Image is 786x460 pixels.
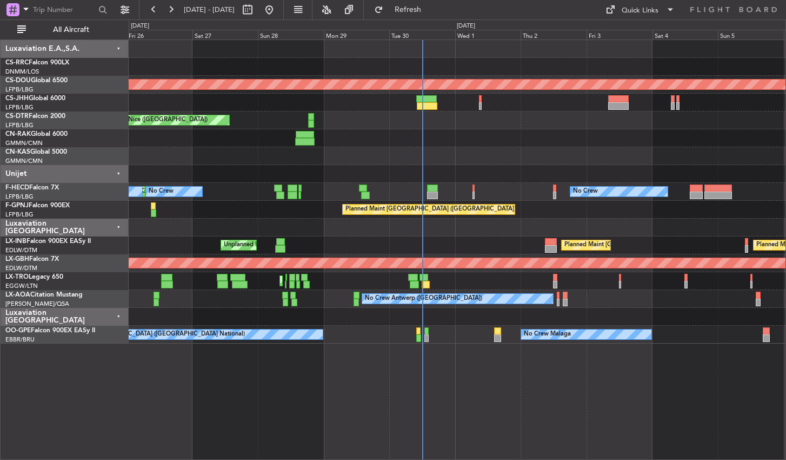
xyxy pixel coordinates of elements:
a: GMMN/CMN [5,139,43,147]
button: All Aircraft [12,21,117,38]
div: No Crew Antwerp ([GEOGRAPHIC_DATA]) [365,291,482,307]
a: EGGW/LTN [5,282,38,290]
div: No Crew Malaga [524,326,571,343]
a: LX-GBHFalcon 7X [5,256,59,262]
div: Planned Maint Nice ([GEOGRAPHIC_DATA]) [87,112,208,128]
a: LX-AOACitation Mustang [5,292,83,298]
div: Sun 28 [258,30,324,40]
span: LX-TRO [5,274,29,280]
span: CS-DTR [5,113,29,120]
a: LFPB/LBG [5,103,34,111]
div: Sat 27 [192,30,258,40]
a: F-HECDFalcon 7X [5,185,59,191]
span: CN-RAK [5,131,31,137]
div: Planned Maint [GEOGRAPHIC_DATA] ([GEOGRAPHIC_DATA]) [345,201,516,218]
span: CS-JHH [5,95,29,102]
div: [DATE] [457,22,475,31]
a: EDLW/DTM [5,246,37,254]
div: Quick Links [622,5,658,16]
span: LX-INB [5,238,26,245]
div: Fri 3 [587,30,652,40]
div: Mon 29 [324,30,390,40]
span: F-HECD [5,185,29,191]
div: Wed 1 [455,30,521,40]
div: Unplanned Maint Roma (Ciampino) [224,237,321,253]
div: [DATE] [131,22,149,31]
div: Sun 5 [718,30,784,40]
input: Trip Number [33,2,95,18]
button: Refresh [369,1,434,18]
span: F-GPNJ [5,202,29,209]
span: OO-GPE [5,327,31,334]
a: LFPB/LBG [5,193,34,201]
a: CN-KASGlobal 5000 [5,149,67,155]
div: Thu 2 [521,30,587,40]
a: CS-RRCFalcon 900LX [5,60,69,66]
button: Quick Links [600,1,680,18]
a: OO-GPEFalcon 900EX EASy II [5,327,95,334]
a: LFPB/LBG [5,211,34,219]
span: CS-RRC [5,60,29,66]
div: No Crew [GEOGRAPHIC_DATA] ([GEOGRAPHIC_DATA] National) [64,326,245,343]
span: CN-KAS [5,149,30,155]
div: Tue 30 [389,30,455,40]
span: All Aircraft [28,26,114,34]
span: LX-GBH [5,256,29,262]
span: CS-DOU [5,77,31,84]
a: LX-INBFalcon 900EX EASy II [5,238,91,245]
a: LFPB/LBG [5,121,34,129]
a: CS-DTRFalcon 2000 [5,113,65,120]
span: Refresh [385,6,431,14]
div: Fri 26 [126,30,192,40]
a: GMMN/CMN [5,157,43,165]
a: EDLW/DTM [5,264,37,272]
div: Sat 4 [652,30,718,40]
a: F-GPNJFalcon 900EX [5,202,70,209]
span: LX-AOA [5,292,30,298]
a: LX-TROLegacy 650 [5,274,63,280]
span: [DATE] - [DATE] [184,5,235,15]
a: CS-JHHGlobal 6000 [5,95,65,102]
div: Planned Maint [GEOGRAPHIC_DATA] [564,237,668,253]
a: DNMM/LOS [5,68,39,76]
a: EBBR/BRU [5,336,35,344]
a: CS-DOUGlobal 6500 [5,77,68,84]
a: [PERSON_NAME]/QSA [5,300,69,308]
a: LFPB/LBG [5,86,34,94]
div: No Crew [149,183,174,200]
a: CN-RAKGlobal 6000 [5,131,68,137]
div: No Crew [573,183,598,200]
